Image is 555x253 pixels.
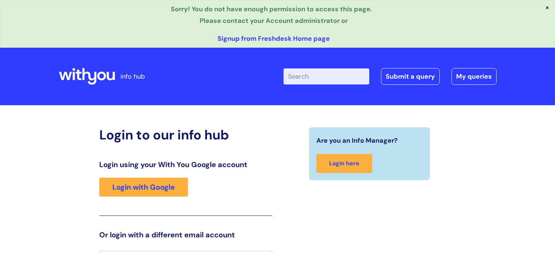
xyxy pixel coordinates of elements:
[99,127,272,143] h2: Login to our info hub
[316,135,398,146] span: Are you an Info Manager?
[99,178,188,197] a: Login with Google
[381,68,440,85] a: Submit a query
[99,230,272,239] h3: Or login with a different email account
[217,34,330,43] a: Signup from Freshdesk Home page
[451,68,497,85] a: My queries
[316,154,372,173] a: Login here
[545,4,550,11] button: ×
[120,71,145,82] p: info hub
[284,68,369,84] input: Search
[5,3,542,27] p: Sorry! You do not have enough permission to access this page. Please contact your Account adminis...
[99,160,272,169] h3: Login using your With You Google account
